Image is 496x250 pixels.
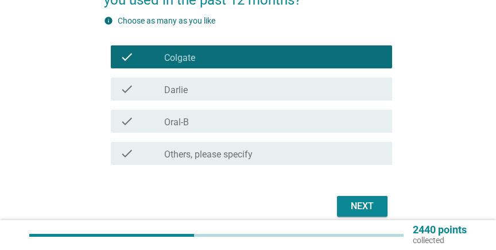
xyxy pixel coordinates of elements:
[120,82,134,96] i: check
[164,84,188,96] label: Darlie
[164,117,189,128] label: Oral-B
[164,52,195,64] label: Colgate
[120,114,134,128] i: check
[118,16,215,25] label: Choose as many as you like
[120,147,134,160] i: check
[346,199,378,213] div: Next
[164,149,253,160] label: Others, please specify
[337,196,387,217] button: Next
[104,16,113,25] i: info
[413,235,467,245] p: collected
[413,225,467,235] p: 2440 points
[120,50,134,64] i: check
